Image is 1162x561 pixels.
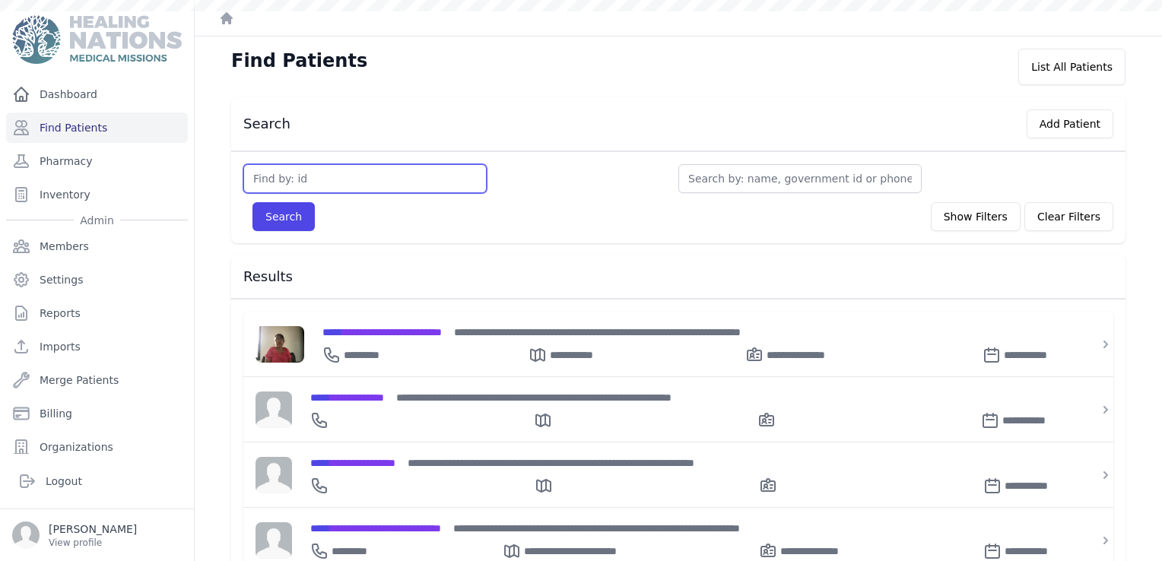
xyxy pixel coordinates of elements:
[49,537,137,549] p: View profile
[931,202,1021,231] button: Show Filters
[243,164,487,193] input: Find by: id
[256,391,292,428] img: person-242608b1a05df3501eefc295dc1bc67a.jpg
[1024,202,1113,231] button: Clear Filters
[243,115,290,133] h3: Search
[1018,49,1125,85] div: List All Patients
[256,326,304,363] img: MQ43ZgDx80PUMgu3BZ7gPfZwzsYUjIcP73Fzu6uT9P8HTv8cwKksWjYAAAAldEVYdGRhdGU6Y3JlYXRlADIwMjUtMDYtMTJUM...
[256,522,292,559] img: person-242608b1a05df3501eefc295dc1bc67a.jpg
[74,213,120,228] span: Admin
[252,202,315,231] button: Search
[6,331,188,362] a: Imports
[6,265,188,295] a: Settings
[6,231,188,261] a: Members
[12,466,182,496] a: Logout
[6,298,188,328] a: Reports
[12,521,182,549] a: [PERSON_NAME] View profile
[49,521,137,537] p: [PERSON_NAME]
[6,146,188,176] a: Pharmacy
[6,79,188,109] a: Dashboard
[12,15,181,64] img: Medical Missions EMR
[6,365,188,395] a: Merge Patients
[231,49,367,73] h1: Find Patients
[678,164,922,193] input: Search by: name, government id or phone
[243,268,1113,286] h3: Results
[6,432,188,462] a: Organizations
[6,113,188,143] a: Find Patients
[6,179,188,210] a: Inventory
[6,398,188,429] a: Billing
[256,457,292,493] img: person-242608b1a05df3501eefc295dc1bc67a.jpg
[1027,109,1113,138] button: Add Patient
